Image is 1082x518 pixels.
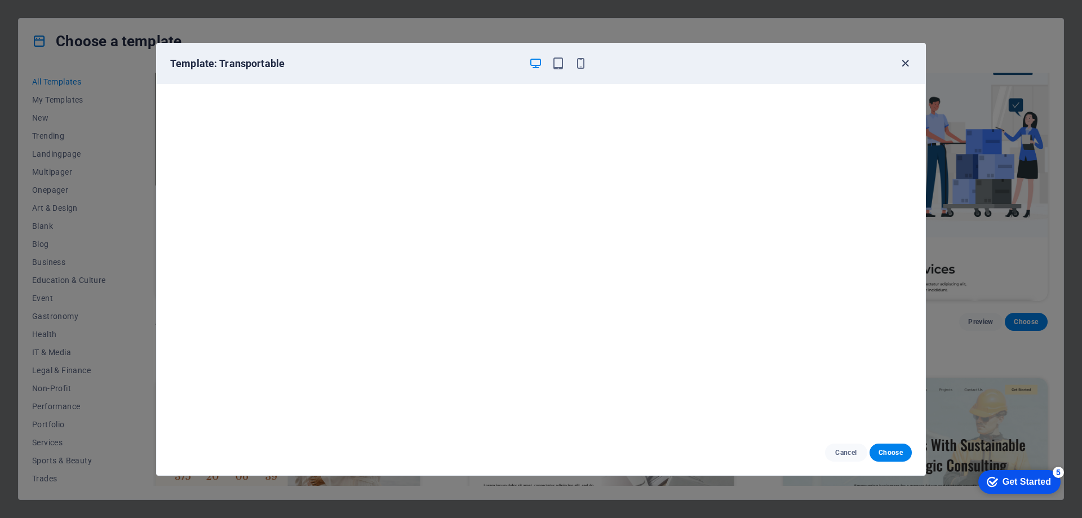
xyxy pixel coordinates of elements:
button: Choose [870,444,912,462]
span: Cancel [834,448,858,457]
div: 5 [83,2,95,14]
h6: Template: Transportable [170,57,520,70]
div: Get Started [33,12,82,23]
button: Cancel [825,444,867,462]
div: Get Started 5 items remaining, 0% complete [9,6,91,29]
span: Choose [879,448,903,457]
